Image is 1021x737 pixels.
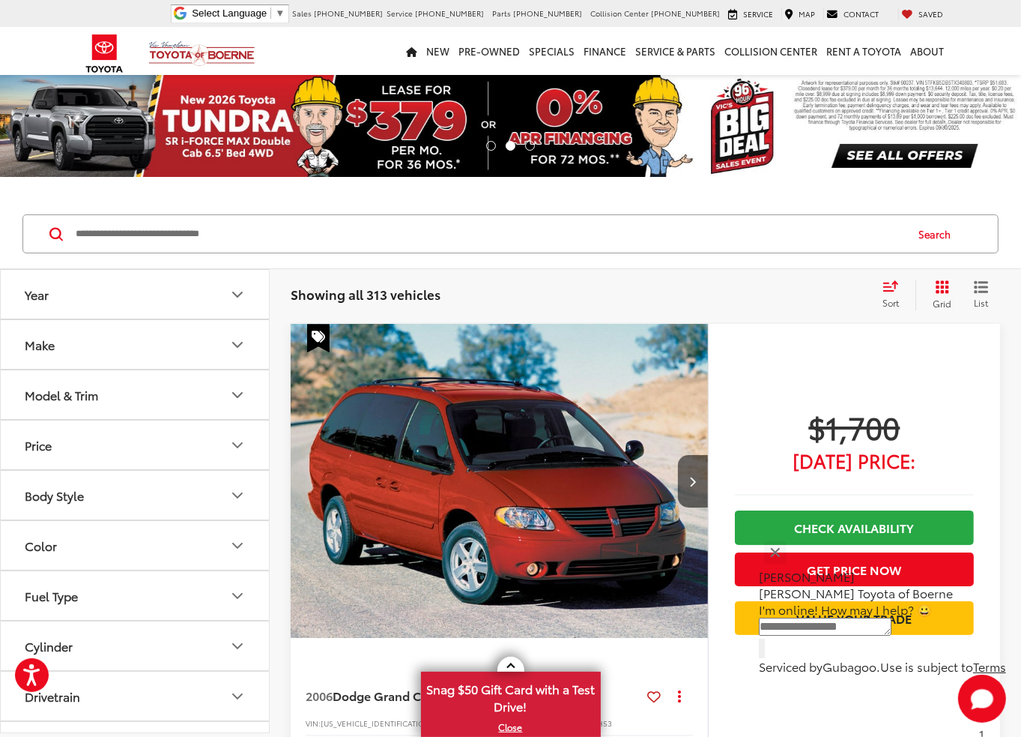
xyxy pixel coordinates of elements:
span: [PHONE_NUMBER] [416,7,485,19]
img: 2006 Dodge Grand Caravan SXT [290,324,709,639]
button: Select sort value [875,280,915,310]
a: Contact [823,8,883,20]
div: Color [228,537,246,555]
div: Price [25,438,52,452]
div: Year [25,287,49,301]
img: Toyota [76,29,133,78]
button: Search [904,215,972,253]
div: Make [228,336,246,354]
span: Service [387,7,413,19]
a: Check Availability [735,511,974,544]
button: Get Price Now [735,553,974,586]
span: Sort [882,296,899,309]
a: New [422,27,455,75]
a: Service [725,8,778,20]
button: Model & TrimModel & Trim [1,370,270,419]
button: List View [963,280,1000,310]
button: Next image [678,455,708,508]
div: Color [25,538,57,553]
button: MakeMake [1,320,270,369]
button: Body StyleBody Style [1,471,270,520]
span: VIN: [306,718,321,729]
div: Make [25,337,55,352]
span: Showing all 313 vehicles [291,285,440,303]
a: Pre-Owned [455,27,525,75]
span: [PHONE_NUMBER] [514,7,583,19]
button: Fuel TypeFuel Type [1,571,270,620]
span: Collision Center [591,7,649,19]
span: ▼ [275,7,285,19]
span: 2006 [306,687,333,704]
span: [PHONE_NUMBER] [652,7,721,19]
span: [PHONE_NUMBER] [315,7,384,19]
span: Sales [293,7,312,19]
div: Cylinder [25,639,73,653]
button: Toggle Chat Window [958,675,1006,723]
button: DrivetrainDrivetrain [1,672,270,721]
span: Parts [493,7,512,19]
div: Fuel Type [228,587,246,605]
span: List [974,296,989,309]
span: Dodge Grand Caravan [333,687,459,704]
div: Model & Trim [228,386,246,404]
a: 2006Dodge Grand CaravanSXT [306,688,641,704]
button: Grid View [915,280,963,310]
span: Grid [933,297,951,310]
a: Home [402,27,422,75]
div: Fuel Type [25,589,78,603]
span: $1,700 [735,408,974,445]
div: Price [228,436,246,454]
img: Vic Vaughan Toyota of Boerne [148,40,255,67]
div: 2006 Dodge Grand Caravan SXT 0 [290,324,709,637]
div: Body Style [25,488,84,502]
a: 2006 Dodge Grand Caravan SXT2006 Dodge Grand Caravan SXT2006 Dodge Grand Caravan SXT2006 Dodge Gr... [290,324,709,637]
a: Collision Center [721,27,822,75]
a: Value Your Trade [735,601,974,635]
a: Rent a Toyota [822,27,906,75]
span: [US_VEHICLE_IDENTIFICATION_NUMBER] [321,718,469,729]
a: Service & Parts: Opens in a new tab [631,27,721,75]
span: Saved [919,8,944,19]
svg: Start Chat [958,675,1006,723]
span: Special [307,324,330,352]
span: Map [799,8,816,19]
div: Model & Trim [25,388,98,402]
span: Service [744,8,774,19]
a: My Saved Vehicles [898,8,948,20]
span: Select Language [192,7,267,19]
a: Finance [580,27,631,75]
a: Specials [525,27,580,75]
span: Contact [844,8,879,19]
span: [DATE] Price: [735,453,974,468]
input: Search by Make, Model, or Keyword [74,216,904,252]
button: CylinderCylinder [1,622,270,670]
a: About [906,27,949,75]
div: Drivetrain [25,689,80,703]
div: Drivetrain [228,688,246,706]
div: Year [228,286,246,304]
button: PricePrice [1,421,270,469]
button: Actions [667,683,693,709]
button: YearYear [1,270,270,319]
div: Cylinder [228,637,246,655]
div: Body Style [228,487,246,505]
a: Select Language​ [192,7,285,19]
a: Map [781,8,819,20]
span: dropdown dots [678,690,681,702]
span: Snag $50 Gift Card with a Test Drive! [422,673,599,719]
button: ColorColor [1,521,270,570]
